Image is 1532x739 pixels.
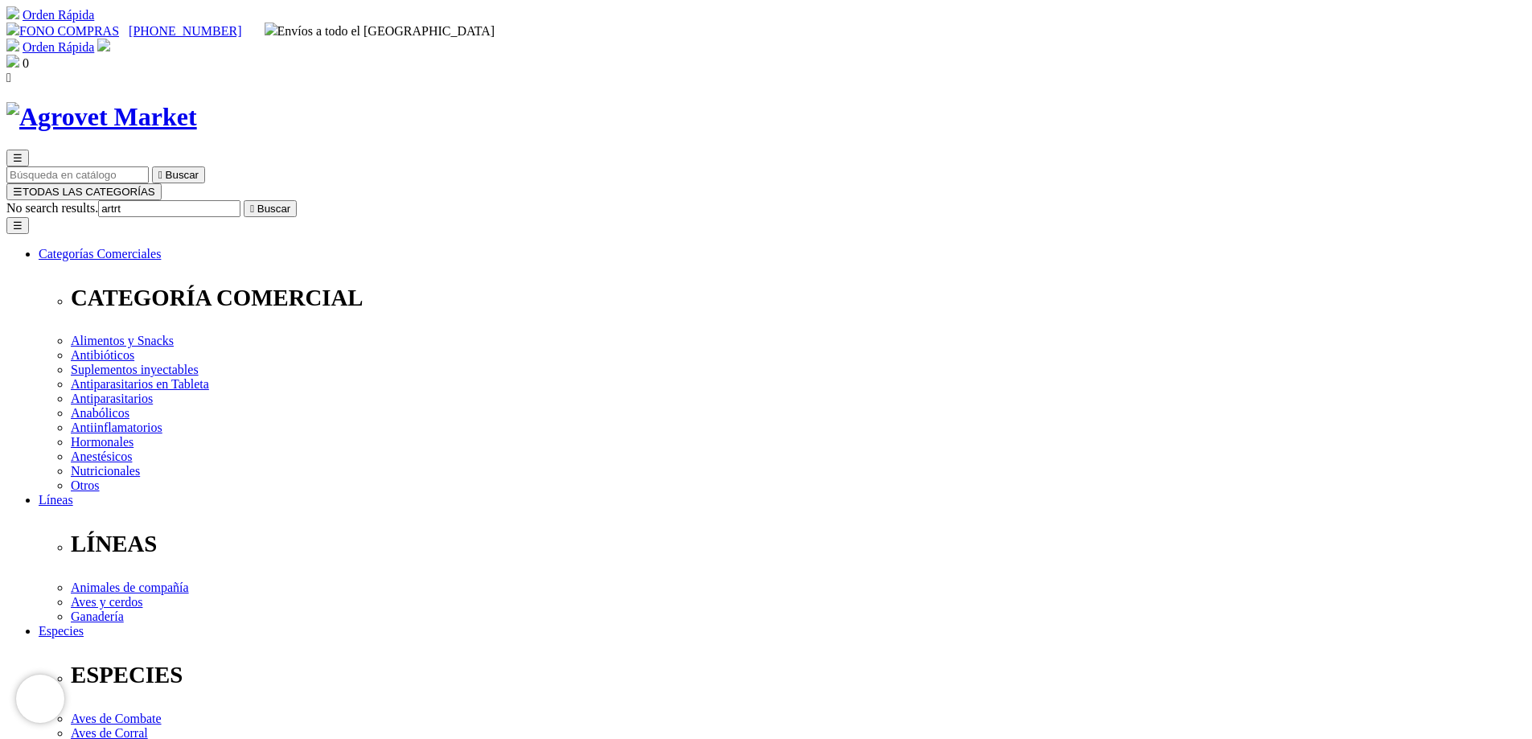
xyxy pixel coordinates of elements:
[71,581,189,594] a: Animales de compañía
[166,169,199,181] span: Buscar
[6,6,19,19] img: shopping-cart.svg
[23,8,94,22] a: Orden Rápida
[71,334,174,347] a: Alimentos y Snacks
[6,166,149,183] input: Buscar
[6,150,29,166] button: ☰
[39,247,161,261] a: Categorías Comerciales
[6,23,19,35] img: phone.svg
[23,40,94,54] a: Orden Rápida
[97,39,110,51] img: user.svg
[6,39,19,51] img: shopping-cart.svg
[6,102,197,132] img: Agrovet Market
[6,217,29,234] button: ☰
[71,377,209,391] a: Antiparasitarios en Tableta
[71,392,153,405] a: Antiparasitarios
[6,201,98,215] span: No search results.
[257,203,290,215] span: Buscar
[97,40,110,54] a: Acceda a su cuenta de cliente
[71,435,133,449] a: Hormonales
[129,24,241,38] a: [PHONE_NUMBER]
[250,203,254,215] i: 
[71,285,1526,311] p: CATEGORÍA COMERCIAL
[98,200,240,217] input: Buscar
[244,200,297,217] button:  Buscar
[71,531,1526,557] p: LÍNEAS
[265,24,495,38] span: Envíos a todo el [GEOGRAPHIC_DATA]
[71,406,129,420] a: Anabólicos
[158,169,162,181] i: 
[23,56,29,70] span: 0
[6,183,162,200] button: ☰TODAS LAS CATEGORÍAS
[71,595,142,609] a: Aves y cerdos
[71,421,162,434] a: Antiinflamatorios
[71,478,100,492] a: Otros
[16,675,64,723] iframe: Brevo live chat
[71,610,124,623] a: Ganadería
[71,348,134,362] a: Antibióticos
[152,166,205,183] button:  Buscar
[6,55,19,68] img: shopping-bag.svg
[71,363,199,376] a: Suplementos inyectables
[6,24,119,38] a: FONO COMPRAS
[6,71,11,84] i: 
[13,152,23,164] span: ☰
[39,624,84,638] a: Especies
[39,493,73,507] a: Líneas
[71,662,1526,688] p: ESPECIES
[71,712,162,725] a: Aves de Combate
[265,23,277,35] img: delivery-truck.svg
[71,450,132,463] a: Anestésicos
[13,186,23,198] span: ☰
[71,464,140,478] a: Nutricionales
